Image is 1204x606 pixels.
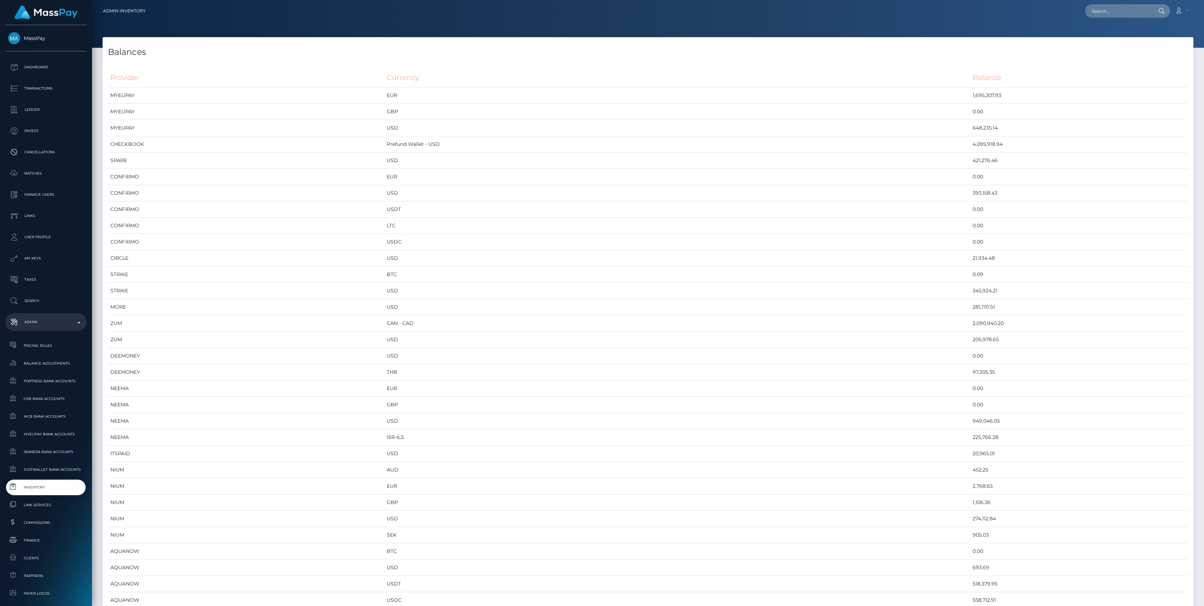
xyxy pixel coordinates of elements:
td: USD [384,153,970,169]
td: 0.00 [970,104,1188,120]
td: USD [384,348,970,364]
p: Cancellations [8,147,84,158]
td: 0.00 [970,397,1188,413]
td: 274,112.84 [970,511,1188,527]
td: DEEMONEY [108,348,384,364]
p: API Keys [8,253,84,264]
td: CHECKBOOK [108,136,384,153]
td: STRIKE [108,267,384,283]
a: Inventory [5,480,87,495]
span: Fortress Bank Accounts [8,377,84,385]
td: GBP [384,104,970,120]
img: MassPay [8,32,20,44]
td: USD [384,332,970,348]
span: MCB Bank Accounts [8,412,84,421]
span: Payer Logos [8,589,84,598]
td: USD [384,283,970,299]
td: 0.00 [970,381,1188,397]
td: 281,170.51 [970,299,1188,315]
td: LTC [384,218,970,234]
td: 0.00 [970,543,1188,560]
td: NEEMA [108,397,384,413]
td: 4,095,918.94 [970,136,1188,153]
td: SEK [384,527,970,543]
p: Ledger [8,104,84,115]
td: MYEUPAY [108,104,384,120]
td: DEEMONEY [108,364,384,381]
a: API Keys [5,250,87,267]
td: EUR [384,381,970,397]
td: USD [384,120,970,136]
a: Cancellations [5,143,87,161]
span: Ibanera Bank Accounts [8,448,84,456]
td: USDC [384,234,970,250]
a: Batches [5,165,87,182]
td: Prefund Wallet - USD [384,136,970,153]
td: USD [384,511,970,527]
td: 421,276.46 [970,153,1188,169]
td: 205,978.65 [970,332,1188,348]
td: STRIKE [108,283,384,299]
td: AQUANOW [108,576,384,592]
a: Fortress Bank Accounts [5,373,87,389]
p: Taxes [8,274,84,285]
td: CIRCLE [108,250,384,267]
td: SPARE [108,153,384,169]
td: BTC [384,267,970,283]
td: GBP [384,494,970,511]
td: USD [384,446,970,462]
td: AQUANOW [108,560,384,576]
a: Pricing Rules [5,338,87,353]
td: NEEMA [108,429,384,446]
td: 97,305.35 [970,364,1188,381]
td: USD [384,250,970,267]
th: Provider [108,68,384,87]
td: CONFIRMO [108,218,384,234]
span: Clients [8,554,84,562]
td: MYEUPAY [108,87,384,104]
a: Clients [5,550,87,566]
td: 345,924.21 [970,283,1188,299]
td: 1,695,307.93 [970,87,1188,104]
a: Admin [5,313,87,331]
span: Balance Adjustments [8,359,84,367]
td: EUR [384,478,970,494]
td: EUR [384,87,970,104]
a: MyEUPay Bank Accounts [5,427,87,442]
a: Search [5,292,87,310]
a: CRB Bank Accounts [5,391,87,406]
td: NEEMA [108,413,384,429]
td: 2,768.65 [970,478,1188,494]
td: CONFIRMO [108,201,384,218]
p: Payees [8,126,84,136]
a: Transactions [5,80,87,97]
td: USD [384,299,970,315]
a: Ledger [5,101,87,119]
td: 20,965.01 [970,446,1188,462]
td: 693.69 [970,560,1188,576]
a: Payees [5,122,87,140]
td: 0.00 [970,348,1188,364]
td: 393,158.43 [970,185,1188,201]
p: Links [8,211,84,221]
td: NIUM [108,527,384,543]
td: GBP [384,397,970,413]
td: AUD [384,462,970,478]
a: Dashboard [5,58,87,76]
td: 225,766.28 [970,429,1188,446]
td: AQUANOW [108,543,384,560]
span: Pricing Rules [8,342,84,350]
td: 0.00 [970,169,1188,185]
td: USD [384,413,970,429]
td: 0.09 [970,267,1188,283]
td: BTC [384,543,970,560]
p: Transactions [8,83,84,94]
td: USD [384,185,970,201]
img: MassPay Logo [15,6,77,19]
span: CRB Bank Accounts [8,395,84,403]
p: Admin [8,317,84,327]
td: USDT [384,201,970,218]
a: Balance Adjustments [5,356,87,371]
td: CONFIRMO [108,234,384,250]
td: NIUM [108,478,384,494]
